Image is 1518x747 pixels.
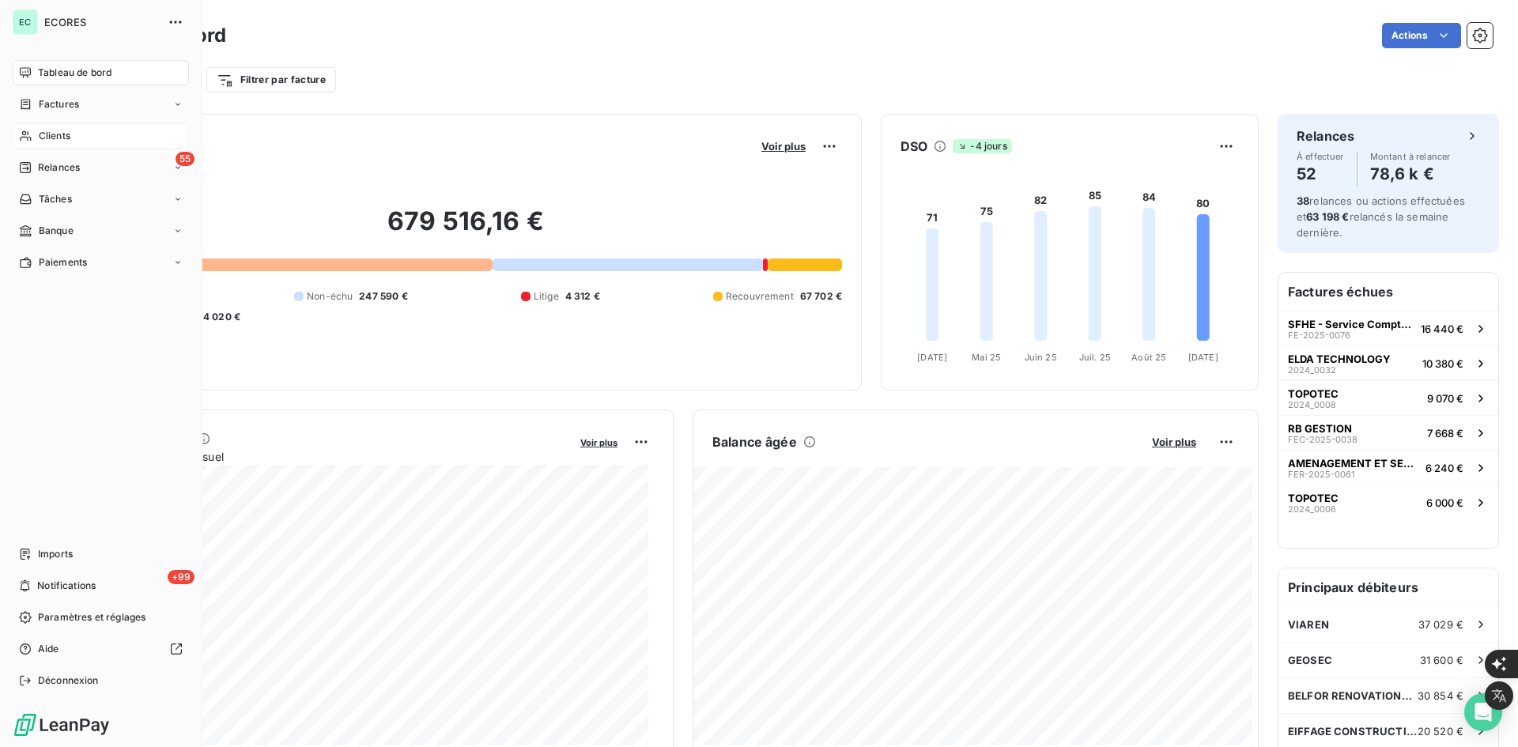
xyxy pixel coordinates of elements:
span: 20 520 € [1418,725,1463,738]
span: Paiements [39,255,87,270]
span: VIAREN [1288,618,1329,631]
span: -4 020 € [198,310,240,324]
span: 63 198 € [1306,210,1349,223]
span: TOPOTEC [1288,492,1339,504]
h6: Principaux débiteurs [1278,568,1498,606]
tspan: Mai 25 [972,352,1001,363]
span: Paramètres et réglages [38,610,145,624]
span: AMENAGEMENT ET SERVICES [1288,457,1419,470]
span: 37 029 € [1418,618,1463,631]
span: 4 312 € [565,289,600,304]
span: FE-2025-0076 [1288,330,1350,340]
span: Voir plus [761,140,806,153]
span: +99 [168,570,194,584]
button: AMENAGEMENT ET SERVICESFER-2025-00616 240 € [1278,450,1498,485]
button: TOPOTEC2024_00066 000 € [1278,485,1498,519]
span: Recouvrement [726,289,794,304]
span: GEOSEC [1288,654,1332,666]
span: Montant à relancer [1370,152,1451,161]
span: Litige [534,289,559,304]
span: 10 380 € [1422,357,1463,370]
span: Clients [39,129,70,143]
span: ELDA TECHNOLOGY [1288,353,1391,365]
span: SFHE - Service Comptabilité [1288,318,1414,330]
button: Voir plus [576,435,622,449]
span: 247 590 € [359,289,407,304]
span: 9 070 € [1427,392,1463,405]
h6: Relances [1297,126,1354,145]
span: 31 600 € [1420,654,1463,666]
span: RB GESTION [1288,422,1352,435]
h2: 679 516,16 € [89,206,842,253]
span: 30 854 € [1418,689,1463,702]
button: RB GESTIONFEC-2025-00387 668 € [1278,415,1498,450]
span: 7 668 € [1427,427,1463,440]
span: TOPOTEC [1288,387,1339,400]
span: Tâches [39,192,72,206]
tspan: [DATE] [917,352,947,363]
h6: Balance âgée [712,432,797,451]
button: TOPOTEC2024_00089 070 € [1278,380,1498,415]
span: BELFOR RENOVATIONS SOLUTIONS BRS [1288,689,1418,702]
tspan: Juil. 25 [1079,352,1111,363]
span: 2024_0006 [1288,504,1336,514]
span: EIFFAGE CONSTRUCTION SUD EST [1288,725,1418,738]
span: 2024_0032 [1288,365,1336,375]
h4: 52 [1297,161,1344,187]
span: 2024_0008 [1288,400,1336,409]
span: À effectuer [1297,152,1344,161]
h4: 78,6 k € [1370,161,1451,187]
span: Factures [39,97,79,111]
button: Filtrer par facture [206,67,336,92]
span: 6 000 € [1426,496,1463,509]
span: Voir plus [580,437,617,448]
span: Déconnexion [38,673,99,688]
span: relances ou actions effectuées et relancés la semaine dernière. [1297,194,1465,239]
span: Relances [38,160,80,175]
span: Banque [39,224,74,238]
span: Notifications [37,579,96,593]
span: FER-2025-0061 [1288,470,1354,479]
span: 16 440 € [1421,323,1463,335]
span: FEC-2025-0038 [1288,435,1358,444]
img: Logo LeanPay [13,712,111,738]
button: Actions [1382,23,1461,48]
span: Tableau de bord [38,66,111,80]
tspan: Juin 25 [1025,352,1057,363]
tspan: [DATE] [1188,352,1218,363]
span: ECORES [44,16,158,28]
tspan: Août 25 [1131,352,1166,363]
span: Non-échu [307,289,353,304]
button: Voir plus [757,139,810,153]
span: Aide [38,642,59,656]
div: Open Intercom Messenger [1464,693,1502,731]
span: 67 702 € [800,289,842,304]
span: 55 [176,152,194,166]
div: EC [13,9,38,35]
span: Voir plus [1152,436,1196,448]
h6: Factures échues [1278,273,1498,311]
span: 38 [1297,194,1309,207]
span: Chiffre d'affaires mensuel [89,448,569,465]
button: ELDA TECHNOLOGY2024_003210 380 € [1278,345,1498,380]
span: -4 jours [953,139,1011,153]
a: Aide [13,636,189,662]
span: Imports [38,547,73,561]
button: SFHE - Service ComptabilitéFE-2025-007616 440 € [1278,311,1498,345]
button: Voir plus [1147,435,1201,449]
span: 6 240 € [1425,462,1463,474]
h6: DSO [901,137,927,156]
